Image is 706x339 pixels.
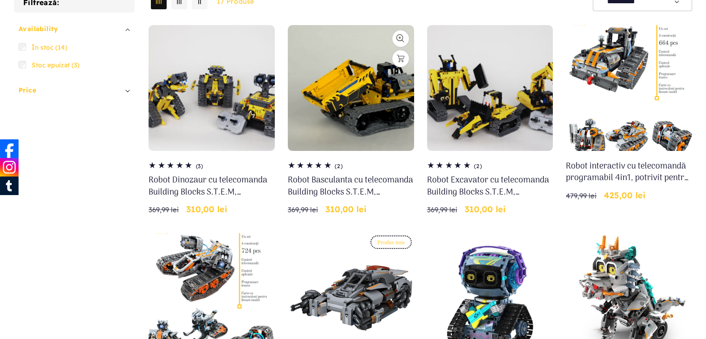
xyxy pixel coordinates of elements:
[14,20,135,39] summary: Availability (0 selectat)
[149,175,275,198] a: Robot Dinozaur cu telecomanda Building Blocks S.T.E.M, Programabil 3 in 1, pentru interior si ext...
[14,81,135,100] summary: Price
[427,175,553,198] a: Robot Excavator cu telecomanda Building Blocks S.T.E.M, Programabil 3 in 1, Echipament de constru...
[19,25,58,33] span: Availability
[288,175,414,198] a: Robot Basculanta cu telecomanda Building Blocks S.T.E.M, Programabil 3 in 1, pentru interior si e...
[32,61,79,69] span: Stoc epuizat (3)
[397,55,404,62] span: Adăugați în [GEOGRAPHIC_DATA]
[566,161,692,184] a: Robot interactiv cu telecomandă programabil 4in1, potrivit pentru interior și exterior, Robot/Tan...
[19,86,36,94] span: Price
[32,43,67,52] span: În stoc (14)
[392,50,409,67] button: Adăugați în [GEOGRAPHIC_DATA]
